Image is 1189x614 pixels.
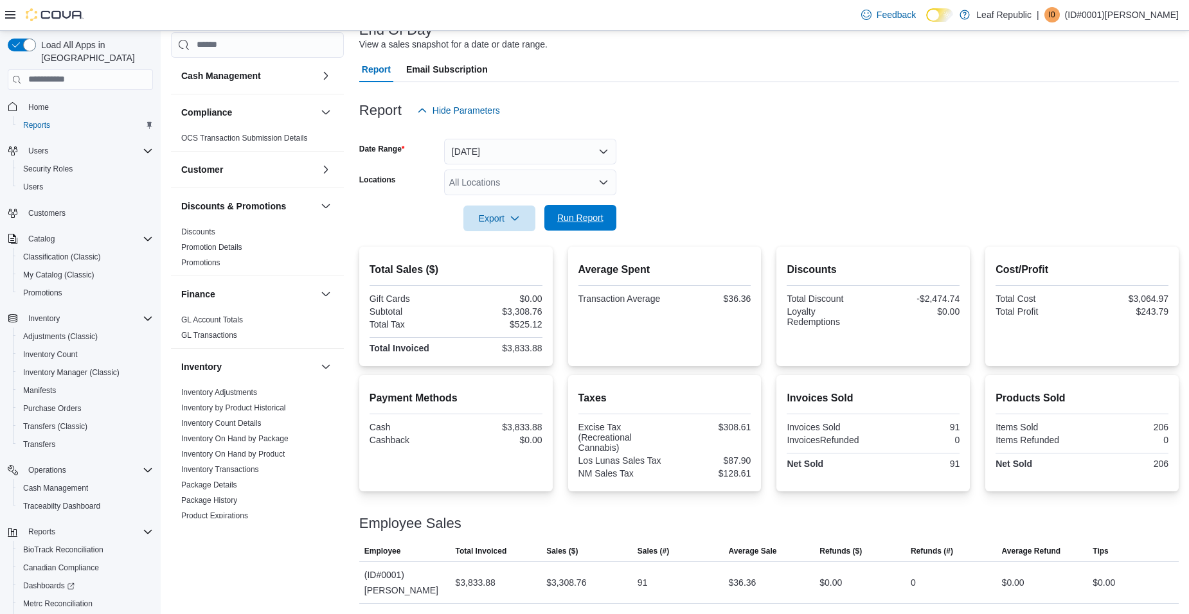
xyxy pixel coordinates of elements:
span: Transfers (Classic) [18,419,153,434]
div: Items Refunded [996,435,1079,445]
div: $3,833.88 [455,575,495,590]
button: Reports [13,116,158,134]
button: Users [13,178,158,196]
div: $3,064.97 [1085,294,1168,304]
span: Reports [18,118,153,133]
h3: Compliance [181,106,232,119]
h2: Total Sales ($) [370,262,542,277]
span: Run Report [557,211,603,224]
span: Refunds (#) [911,546,953,556]
a: Adjustments (Classic) [18,329,103,344]
span: Inventory Manager (Classic) [18,365,153,380]
span: Email Subscription [406,57,488,82]
div: View a sales snapshot for a date or date range. [359,38,548,51]
span: Inventory [28,313,60,324]
h2: Products Sold [996,390,1168,406]
button: Hide Parameters [412,98,505,123]
a: Inventory On Hand by Package [181,434,289,443]
div: Compliance [171,130,344,151]
div: InvoicesRefunded [787,435,870,445]
span: OCS Transaction Submission Details [181,133,308,143]
p: | [1037,7,1039,22]
div: $36.36 [667,294,751,304]
button: Adjustments (Classic) [13,328,158,346]
button: Inventory [318,359,334,374]
h3: Customer [181,163,223,176]
button: Compliance [181,106,316,119]
button: Finance [318,286,334,302]
a: BioTrack Reconciliation [18,542,109,557]
span: Canadian Compliance [23,563,99,573]
span: Inventory Transactions [181,464,259,475]
div: $308.61 [667,422,751,432]
span: Reports [23,524,153,539]
a: Home [23,100,54,115]
button: Open list of options [598,177,609,188]
div: Finance [171,312,344,348]
div: $0.00 [819,575,842,590]
span: Customers [23,205,153,221]
button: Users [3,142,158,160]
button: BioTrack Reconciliation [13,541,158,559]
span: Home [28,102,49,112]
label: Locations [359,175,396,185]
button: Finance [181,288,316,301]
div: Discounts & Promotions [171,224,344,276]
span: Dashboards [18,578,153,593]
span: GL Transactions [181,330,237,340]
strong: Net Sold [996,459,1032,469]
span: Product Expirations [181,511,248,521]
span: Security Roles [18,161,153,177]
button: Run Report [544,205,616,231]
button: Classification (Classic) [13,248,158,266]
div: Total Tax [370,319,453,329]
span: Export [471,206,528,231]
h2: Invoices Sold [787,390,960,406]
span: Inventory Count Details [181,418,262,428]
span: Dashboards [23,581,75,591]
button: Discounts & Promotions [318,198,334,214]
span: BioTrack Reconciliation [18,542,153,557]
h3: Discounts & Promotions [181,200,286,213]
a: Product Expirations [181,511,248,520]
a: Reports [18,118,55,133]
span: Inventory [23,311,153,326]
div: 91 [876,422,960,432]
a: GL Transactions [181,331,237,340]
button: Promotions [13,284,158,302]
span: Promotions [18,285,153,301]
span: Traceabilty Dashboard [23,501,100,511]
button: Users [23,143,53,159]
button: Inventory [3,310,158,328]
span: Transfers (Classic) [23,421,87,432]
span: Promotion Details [181,242,242,252]
button: Customer [181,163,316,176]
span: Inventory Count [18,347,153,362]
span: Transfers [23,439,55,450]
a: Promotions [181,258,220,267]
span: Sales ($) [546,546,578,556]
a: Metrc Reconciliation [18,596,98,611]
h3: Cash Management [181,69,261,82]
a: Users [18,179,48,195]
span: Inventory Adjustments [181,387,257,398]
button: Reports [3,523,158,541]
button: Catalog [3,230,158,248]
div: $3,833.88 [458,343,542,353]
a: Classification (Classic) [18,249,106,265]
span: Security Roles [23,164,73,174]
div: Invoices Sold [787,422,870,432]
a: Inventory Transactions [181,465,259,474]
button: Inventory Manager (Classic) [13,364,158,382]
div: $3,833.88 [458,422,542,432]
span: Employee [364,546,401,556]
a: Dashboards [13,577,158,595]
a: Promotions [18,285,67,301]
span: Tips [1093,546,1108,556]
h2: Discounts [787,262,960,277]
span: Adjustments (Classic) [18,329,153,344]
span: Canadian Compliance [18,560,153,575]
button: Manifests [13,382,158,399]
a: Traceabilty Dashboard [18,498,105,514]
